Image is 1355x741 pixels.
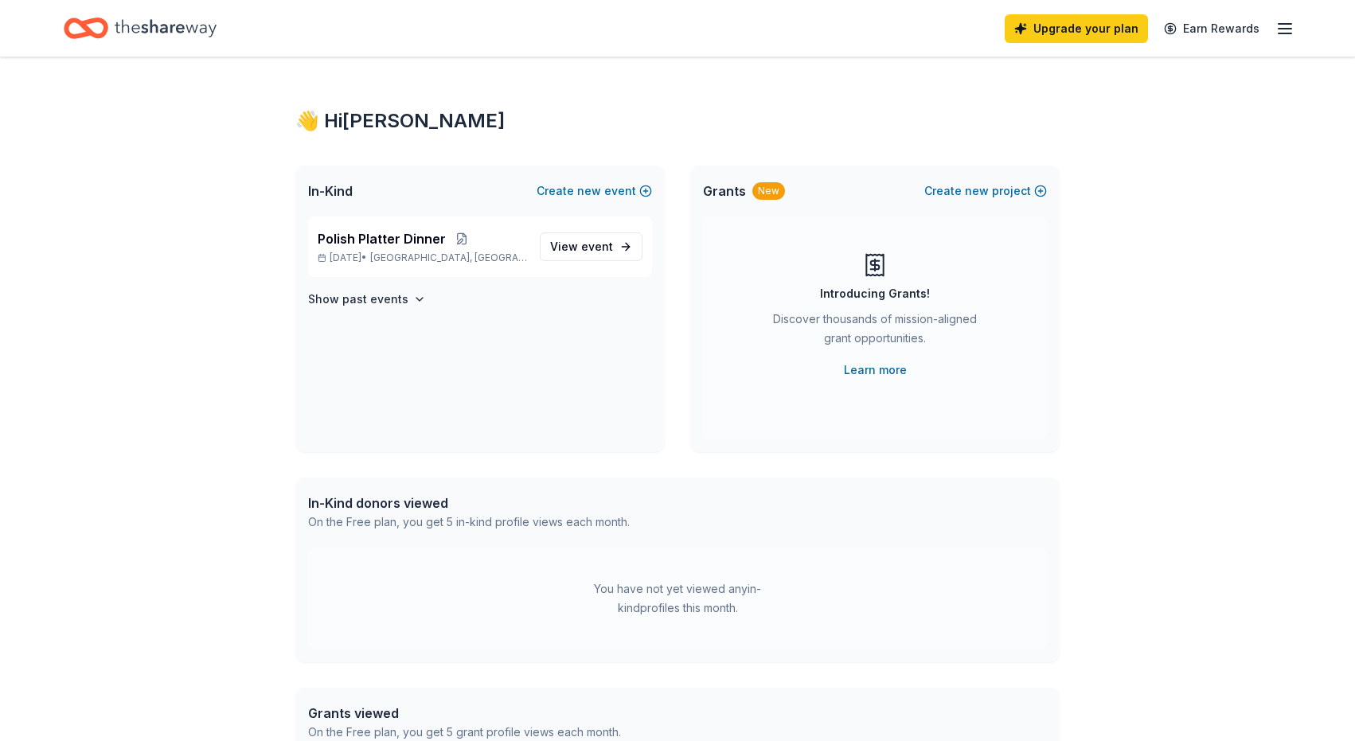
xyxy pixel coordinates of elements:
a: Upgrade your plan [1005,14,1148,43]
span: new [577,181,601,201]
span: event [581,240,613,253]
span: In-Kind [308,181,353,201]
div: Introducing Grants! [820,284,930,303]
a: Home [64,10,217,47]
div: On the Free plan, you get 5 in-kind profile views each month. [308,513,630,532]
span: Polish Platter Dinner [318,229,446,248]
div: In-Kind donors viewed [308,493,630,513]
div: You have not yet viewed any in-kind profiles this month. [578,579,777,618]
span: View [550,237,613,256]
span: Grants [703,181,746,201]
span: [GEOGRAPHIC_DATA], [GEOGRAPHIC_DATA] [370,252,527,264]
div: 👋 Hi [PERSON_NAME] [295,108,1060,134]
a: Learn more [844,361,907,380]
div: New [752,182,785,200]
button: Createnewevent [537,181,652,201]
a: View event [540,232,642,261]
button: Createnewproject [924,181,1047,201]
p: [DATE] • [318,252,527,264]
a: Earn Rewards [1154,14,1269,43]
button: Show past events [308,290,426,309]
span: new [965,181,989,201]
div: Grants viewed [308,704,621,723]
div: Discover thousands of mission-aligned grant opportunities. [767,310,983,354]
h4: Show past events [308,290,408,309]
